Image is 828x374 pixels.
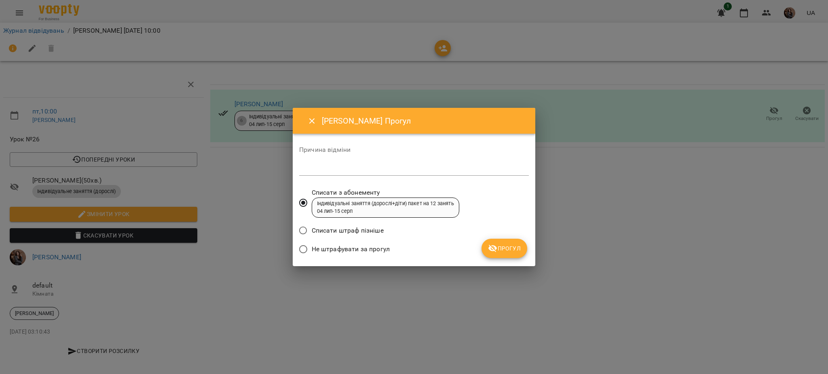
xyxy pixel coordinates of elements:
[312,188,459,198] span: Списати з абонементу
[312,226,384,235] span: Списати штраф пізніше
[299,147,529,153] label: Причина відміни
[302,111,322,131] button: Close
[317,200,454,215] div: Індивідуальні заняття (дорослі+діти) пакет на 12 занять 04 лип - 15 серп
[482,239,527,258] button: Прогул
[488,244,521,253] span: Прогул
[322,115,526,127] h6: [PERSON_NAME] Прогул
[312,244,390,254] span: Не штрафувати за прогул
